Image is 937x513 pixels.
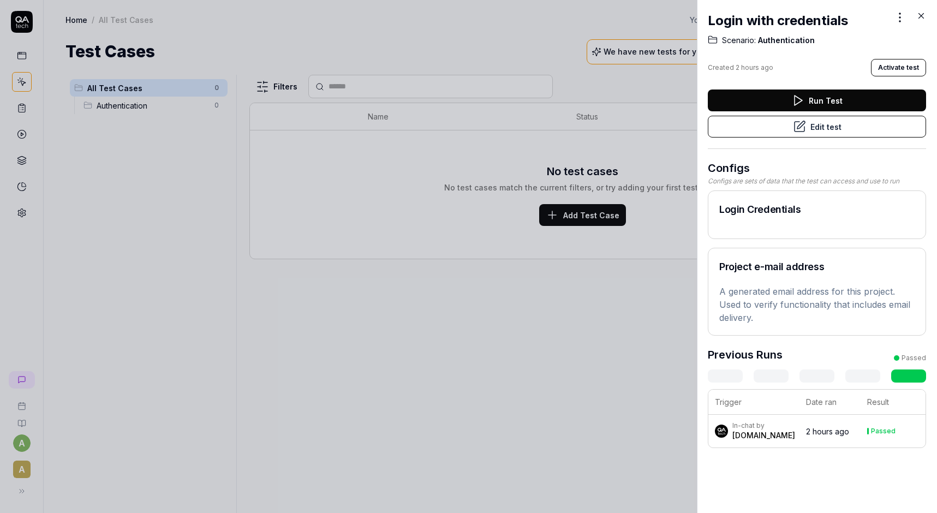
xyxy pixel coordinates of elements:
div: Configs are sets of data that the test can access and use to run [708,176,926,186]
p: A generated email address for this project. Used to verify functionality that includes email deli... [719,285,915,324]
h2: Project e-mail address [719,259,915,274]
th: Result [861,390,926,415]
div: Created [708,63,773,73]
button: Run Test [708,90,926,111]
img: 7ccf6c19-61ad-4a6c-8811-018b02a1b829.jpg [715,425,728,438]
h3: Configs [708,160,926,176]
div: In-chat by [732,421,795,430]
div: Passed [902,353,926,363]
div: [DOMAIN_NAME] [732,430,795,441]
div: Passed [871,428,896,434]
span: Scenario: [722,35,756,46]
time: 2 hours ago [806,427,849,436]
th: Trigger [708,390,799,415]
th: Date ran [799,390,861,415]
time: 2 hours ago [736,63,773,71]
span: Authentication [756,35,815,46]
h2: Login Credentials [719,202,915,217]
button: Edit test [708,116,926,138]
h2: Login with credentials [708,11,848,31]
h3: Previous Runs [708,347,783,363]
button: Activate test [871,59,926,76]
